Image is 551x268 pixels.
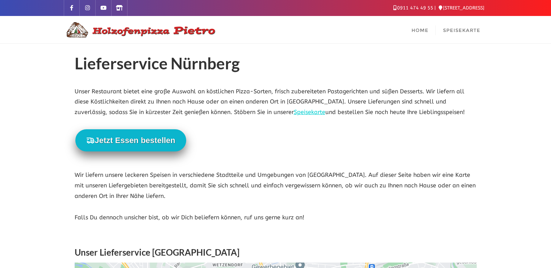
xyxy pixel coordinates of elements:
a: 0911 474 49 55 [393,5,433,11]
p: Wir liefern unsere leckeren Speisen in verschiedene Stadtteile und Umgebungen von [GEOGRAPHIC_DAT... [75,170,477,201]
p: Unser Restaurant bietet eine große Auswahl an köstlichen Pizza-Sorten, frisch zubereiteten Pastag... [75,86,477,118]
span: Home [412,27,429,33]
h3: Unser Lieferservice [GEOGRAPHIC_DATA] [75,244,477,263]
a: Speisekarte [294,109,325,115]
a: Speisekarte [436,16,488,43]
button: Jetzt Essen bestellen [75,129,187,151]
img: Logo [64,21,216,38]
h1: Lieferservice Nürnberg [75,54,477,76]
a: [STREET_ADDRESS] [439,5,484,11]
a: Home [404,16,436,43]
p: Falls Du dennoch unsicher bist, ob wir Dich beliefern können, ruf uns gerne kurz an! [75,212,477,223]
span: Speisekarte [443,27,480,33]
